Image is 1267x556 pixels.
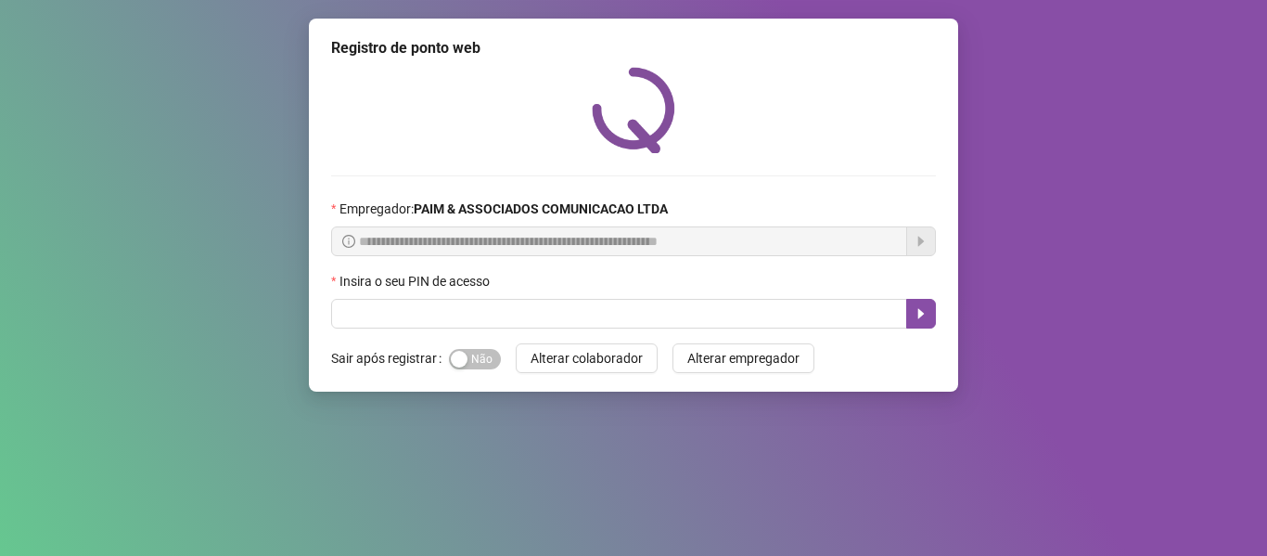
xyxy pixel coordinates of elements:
button: Alterar colaborador [516,343,658,373]
img: QRPoint [592,67,675,153]
span: caret-right [914,306,928,321]
strong: PAIM & ASSOCIADOS COMUNICACAO LTDA [414,201,668,216]
span: Alterar empregador [687,348,800,369]
div: Registro de ponto web [331,37,936,59]
span: Alterar colaborador [531,348,643,369]
label: Insira o seu PIN de acesso [331,271,502,291]
span: Empregador : [339,199,668,219]
label: Sair após registrar [331,343,449,373]
button: Alterar empregador [672,343,814,373]
span: info-circle [342,235,355,248]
